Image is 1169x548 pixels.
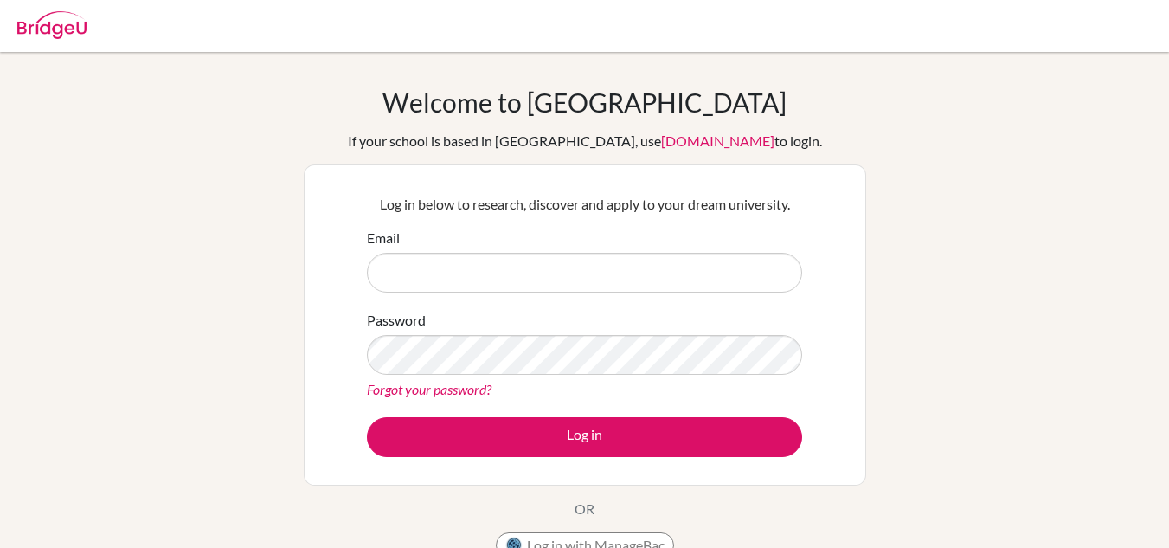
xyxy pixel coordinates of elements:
[17,11,87,39] img: Bridge-U
[661,132,774,149] a: [DOMAIN_NAME]
[575,499,594,519] p: OR
[382,87,787,118] h1: Welcome to [GEOGRAPHIC_DATA]
[348,131,822,152] div: If your school is based in [GEOGRAPHIC_DATA], use to login.
[367,228,400,248] label: Email
[367,417,802,457] button: Log in
[367,194,802,215] p: Log in below to research, discover and apply to your dream university.
[367,381,491,397] a: Forgot your password?
[367,310,426,331] label: Password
